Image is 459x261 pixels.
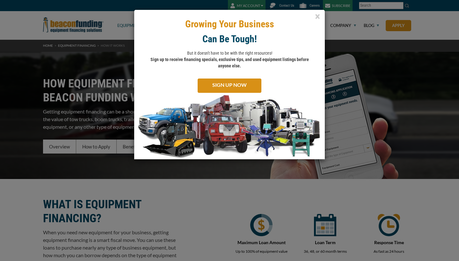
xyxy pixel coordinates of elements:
[149,50,310,69] p: But it doesn't have to be with the right resources!
[315,10,320,23] span: ×
[198,79,261,93] a: SIGN UP NOW
[315,15,320,18] button: Close
[139,18,320,30] p: Growing Your Business
[134,94,325,159] img: subscribe-modal.jpg
[150,57,309,68] span: Sign up to receive financing specials, exclusive tips, and used equipment listings before anyone ...
[139,33,320,45] p: Can Be Tough!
